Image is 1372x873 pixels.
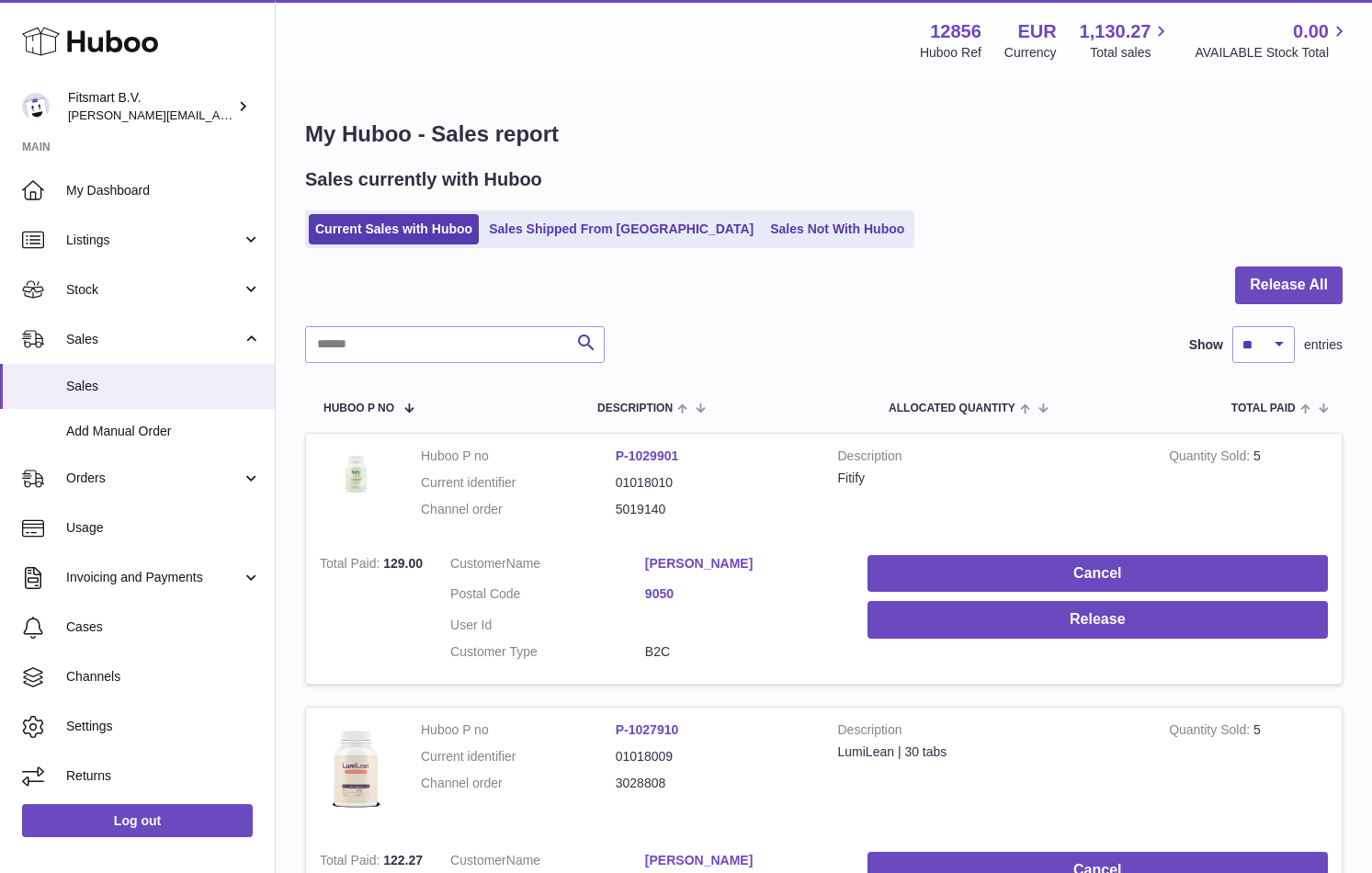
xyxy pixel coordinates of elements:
[66,767,261,785] span: Returns
[66,378,261,395] span: Sales
[450,556,506,571] span: Customer
[1195,19,1350,62] a: 0.00 AVAILABLE Stock Total
[1080,19,1151,44] span: 1,130.27
[421,474,616,492] dt: Current identifier
[838,448,1142,470] strong: Description
[320,853,383,872] strong: Total Paid
[930,19,981,44] strong: 12856
[482,214,760,244] a: Sales Shipped From [GEOGRAPHIC_DATA]
[616,775,811,792] dd: 3028808
[66,232,242,249] span: Listings
[323,402,394,414] span: Huboo P no
[309,214,479,244] a: Current Sales with Huboo
[616,748,811,765] dd: 01018009
[1155,434,1342,541] td: 5
[1189,336,1223,354] label: Show
[305,167,542,192] h2: Sales currently with Huboo
[320,556,383,575] strong: Total Paid
[1235,266,1343,304] button: Release All
[616,501,811,518] dd: 5019140
[66,618,261,636] span: Cases
[838,470,1142,487] div: Fitify
[838,743,1142,761] div: LumiLean | 30 tabs
[22,93,50,120] img: jonathan@leaderoo.com
[1155,708,1342,838] td: 5
[66,281,242,299] span: Stock
[645,852,840,869] a: [PERSON_NAME]
[66,423,261,440] span: Add Manual Order
[1090,44,1172,62] span: Total sales
[1231,402,1296,414] span: Total paid
[1293,19,1329,44] span: 0.00
[597,402,673,414] span: Description
[645,643,840,661] dd: B2C
[450,617,645,634] dt: User Id
[838,721,1142,743] strong: Description
[66,331,242,348] span: Sales
[320,448,393,500] img: 128561739542540.png
[66,569,242,586] span: Invoicing and Payments
[66,718,261,735] span: Settings
[421,721,616,739] dt: Huboo P no
[421,501,616,518] dt: Channel order
[66,519,261,537] span: Usage
[1004,44,1057,62] div: Currency
[305,119,1343,149] h1: My Huboo - Sales report
[616,474,811,492] dd: 01018010
[867,555,1328,593] button: Cancel
[421,748,616,765] dt: Current identifier
[450,853,506,867] span: Customer
[616,722,679,737] a: P-1027910
[920,44,981,62] div: Huboo Ref
[1195,44,1350,62] span: AVAILABLE Stock Total
[1080,19,1173,62] a: 1,130.27 Total sales
[616,448,679,463] a: P-1029901
[383,853,423,867] span: 122.27
[889,402,1015,414] span: ALLOCATED Quantity
[68,108,369,122] span: [PERSON_NAME][EMAIL_ADDRESS][DOMAIN_NAME]
[764,214,911,244] a: Sales Not With Huboo
[66,182,261,199] span: My Dashboard
[450,643,645,661] dt: Customer Type
[1017,19,1056,44] strong: EUR
[320,721,393,820] img: 1736787917.png
[645,555,840,573] a: [PERSON_NAME]
[1169,722,1253,742] strong: Quantity Sold
[421,775,616,792] dt: Channel order
[66,470,242,487] span: Orders
[383,556,423,571] span: 129.00
[421,448,616,465] dt: Huboo P no
[1304,336,1343,354] span: entries
[66,668,261,686] span: Channels
[867,601,1328,639] button: Release
[22,804,253,837] a: Log out
[645,585,840,603] a: 9050
[1169,448,1253,468] strong: Quantity Sold
[450,555,645,577] dt: Name
[450,585,645,607] dt: Postal Code
[68,89,233,124] div: Fitsmart B.V.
